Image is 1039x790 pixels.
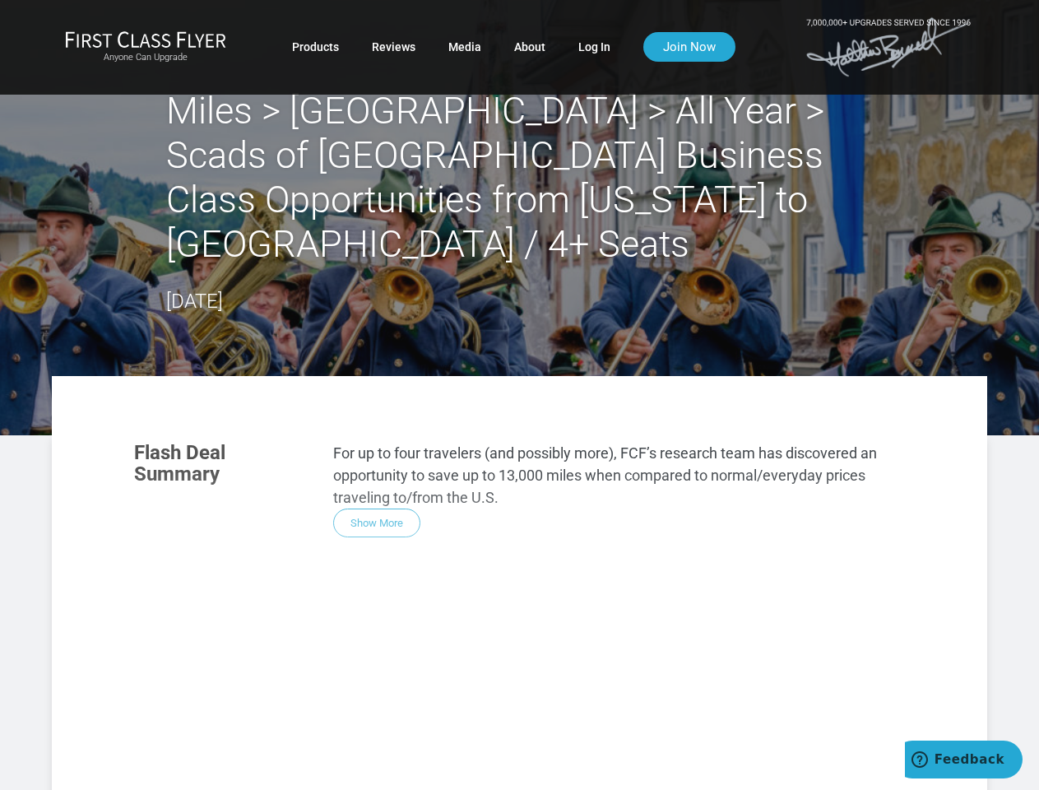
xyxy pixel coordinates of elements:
h2: Miles > [GEOGRAPHIC_DATA] > All Year > Scads of [GEOGRAPHIC_DATA] Business Class Opportunities fr... [166,89,874,267]
a: Reviews [372,32,415,62]
a: Log In [578,32,610,62]
a: Media [448,32,481,62]
time: [DATE] [166,290,223,313]
a: Join Now [643,32,735,62]
a: First Class FlyerAnyone Can Upgrade [65,30,226,63]
small: Anyone Can Upgrade [65,52,226,63]
iframe: Opens a widget where you can find more information [905,741,1023,782]
img: First Class Flyer [65,30,226,48]
p: For up to four travelers (and possibly more), FCF’s research team has discovered an opportunity t... [333,442,905,509]
h3: Flash Deal Summary [134,442,308,486]
a: Products [292,32,339,62]
a: About [514,32,545,62]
